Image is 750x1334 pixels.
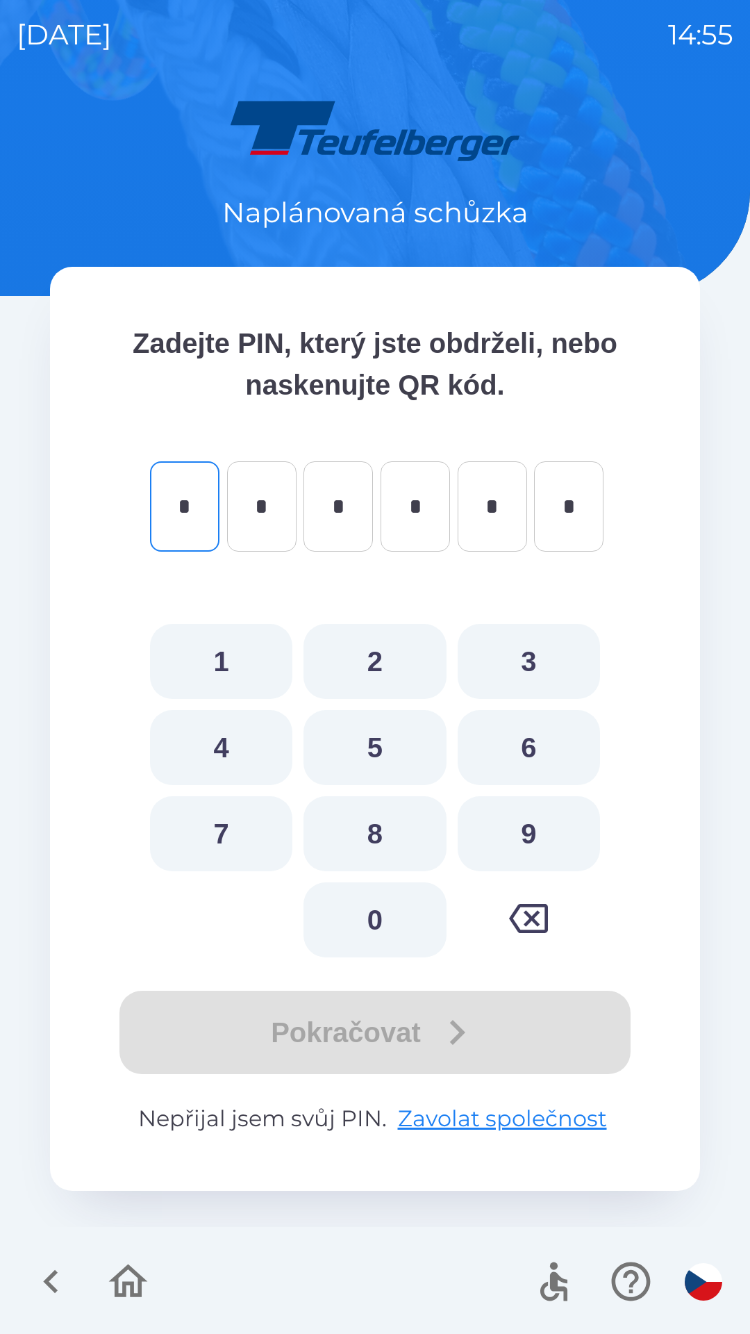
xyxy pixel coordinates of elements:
[668,14,733,56] p: 14:55
[106,1102,644,1135] p: Nepřijal jsem svůj PIN.
[150,624,292,699] button: 1
[17,14,112,56] p: [DATE]
[458,710,600,785] button: 6
[303,624,446,699] button: 2
[685,1263,722,1301] img: cs flag
[303,882,446,957] button: 0
[303,796,446,871] button: 8
[458,624,600,699] button: 3
[150,796,292,871] button: 7
[106,322,644,406] p: Zadejte PIN, který jste obdrželi, nebo naskenujte QR kód.
[303,710,446,785] button: 5
[392,1102,612,1135] button: Zavolat společnost
[150,710,292,785] button: 4
[50,97,700,164] img: Logo
[222,192,528,233] p: Naplánovaná schůzka
[458,796,600,871] button: 9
